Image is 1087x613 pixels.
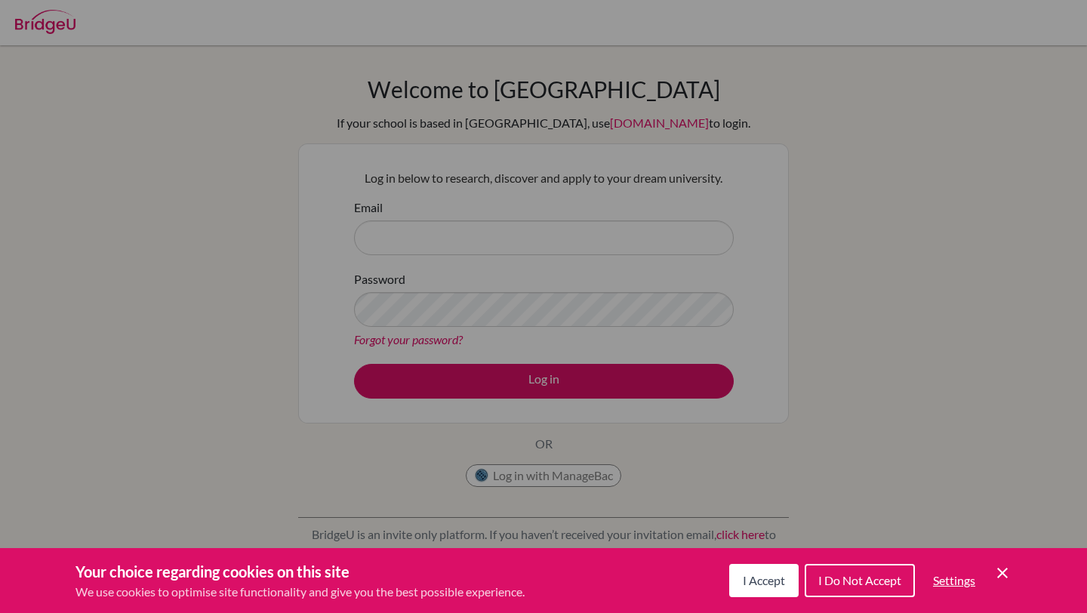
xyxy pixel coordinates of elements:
h3: Your choice regarding cookies on this site [75,560,525,583]
button: I Accept [729,564,799,597]
span: I Accept [743,573,785,587]
span: Settings [933,573,975,587]
p: We use cookies to optimise site functionality and give you the best possible experience. [75,583,525,601]
span: I Do Not Accept [818,573,901,587]
button: Settings [921,565,987,596]
button: Save and close [993,564,1012,582]
button: I Do Not Accept [805,564,915,597]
